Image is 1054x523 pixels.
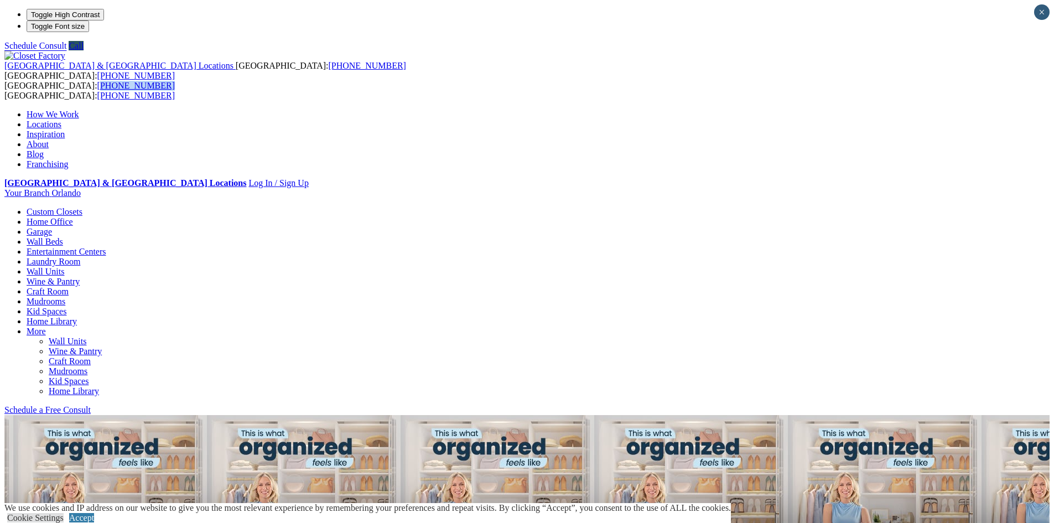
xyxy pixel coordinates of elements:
span: Toggle Font size [31,22,85,30]
a: [GEOGRAPHIC_DATA] & [GEOGRAPHIC_DATA] Locations [4,61,236,70]
a: Franchising [27,159,69,169]
a: Wine & Pantry [27,277,80,286]
span: Toggle High Contrast [31,11,100,19]
a: Call [69,41,84,50]
a: Schedule Consult [4,41,66,50]
a: More menu text will display only on big screen [27,327,46,336]
a: [PHONE_NUMBER] [328,61,406,70]
a: Kid Spaces [49,376,89,386]
a: [PHONE_NUMBER] [97,71,175,80]
span: Orlando [51,188,80,198]
a: Log In / Sign Up [248,178,308,188]
a: Mudrooms [27,297,65,306]
button: Close [1034,4,1050,20]
a: About [27,139,49,149]
a: Custom Closets [27,207,82,216]
a: How We Work [27,110,79,119]
a: Accept [69,513,94,522]
a: Cookie Settings [7,513,64,522]
a: Locations [27,120,61,129]
a: Wall Units [27,267,64,276]
a: Home Library [27,317,77,326]
a: [PHONE_NUMBER] [97,91,175,100]
a: Wall Beds [27,237,63,246]
a: Laundry Room [27,257,80,266]
button: Toggle Font size [27,20,89,32]
a: Mudrooms [49,366,87,376]
a: Entertainment Centers [27,247,106,256]
a: Kid Spaces [27,307,66,316]
a: Your Branch Orlando [4,188,81,198]
a: [PHONE_NUMBER] [97,81,175,90]
a: Home Library [49,386,99,396]
a: Schedule a Free Consult (opens a dropdown menu) [4,405,91,415]
span: [GEOGRAPHIC_DATA]: [GEOGRAPHIC_DATA]: [4,81,175,100]
span: Your Branch [4,188,49,198]
a: [GEOGRAPHIC_DATA] & [GEOGRAPHIC_DATA] Locations [4,178,246,188]
span: [GEOGRAPHIC_DATA] & [GEOGRAPHIC_DATA] Locations [4,61,233,70]
img: Closet Factory [4,51,65,61]
a: Home Office [27,217,73,226]
a: Craft Room [49,356,91,366]
a: Inspiration [27,130,65,139]
span: [GEOGRAPHIC_DATA]: [GEOGRAPHIC_DATA]: [4,61,406,80]
a: Blog [27,149,44,159]
a: Wall Units [49,336,86,346]
a: Craft Room [27,287,69,296]
div: We use cookies and IP address on our website to give you the most relevant experience by remember... [4,503,731,513]
a: Garage [27,227,52,236]
button: Toggle High Contrast [27,9,104,20]
a: Wine & Pantry [49,346,102,356]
